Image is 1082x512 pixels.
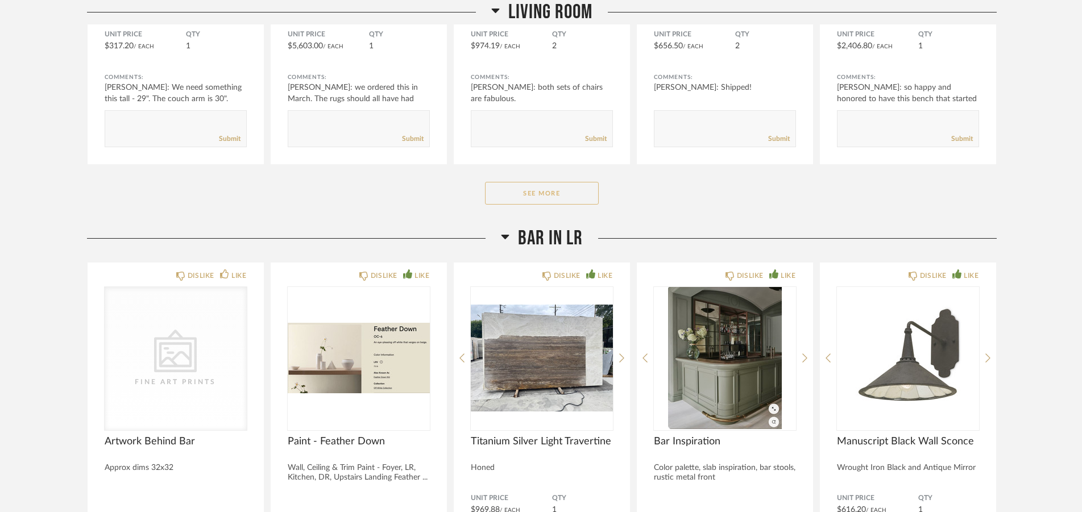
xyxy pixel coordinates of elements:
span: 2 [735,42,740,50]
div: LIKE [598,270,612,281]
div: [PERSON_NAME]: Shipped! [654,82,796,93]
img: undefined [471,287,613,429]
span: $656.50 [654,42,683,50]
div: Comments: [288,72,430,83]
div: Wrought Iron Black and Antique Mirror [837,463,979,473]
span: Unit Price [471,30,552,39]
span: 1 [186,42,190,50]
div: [PERSON_NAME]: We need something this tall - 29". The couch arm is 30". [105,82,247,105]
div: DISLIKE [920,270,947,281]
span: Titanium Silver Light Travertine [471,435,613,448]
div: Color palette, slab inspiration, bar stools, rustic metal front [654,463,796,482]
span: / Each [134,44,154,49]
span: Unit Price [837,494,918,503]
div: DISLIKE [554,270,581,281]
div: Comments: [105,72,247,83]
div: [PERSON_NAME]: so happy and honored to have this bench that started it all in my... [837,82,979,116]
div: Approx dims 32x32 [105,463,247,473]
span: QTY [369,30,430,39]
span: / Each [872,44,893,49]
div: DISLIKE [188,270,214,281]
span: QTY [552,494,613,503]
span: Bar Inspiration [654,435,796,448]
button: See More [485,182,599,205]
span: QTY [552,30,613,39]
span: Unit Price [837,30,918,39]
span: QTY [918,30,979,39]
div: Fine Art Prints [119,376,233,388]
span: 1 [369,42,374,50]
div: LIKE [231,270,246,281]
span: Unit Price [105,30,186,39]
span: 1 [918,42,923,50]
div: LIKE [964,270,979,281]
span: Manuscript Black Wall Sconce [837,435,979,448]
div: DISLIKE [371,270,397,281]
span: Artwork Behind Bar [105,435,247,448]
span: QTY [735,30,796,39]
img: undefined [288,287,430,429]
img: undefined [837,287,979,429]
div: LIKE [414,270,429,281]
a: Submit [951,134,973,144]
a: Submit [768,134,790,144]
div: Wall, Ceiling & Trim Paint - Foyer, LR, Kitchen, DR, Upstairs Landing Feather ... [288,463,430,482]
a: Submit [402,134,424,144]
span: $2,406.80 [837,42,872,50]
a: Submit [585,134,607,144]
span: Unit Price [654,30,735,39]
span: / Each [683,44,703,49]
div: Honed [471,463,613,473]
span: 2 [552,42,557,50]
span: $974.19 [471,42,500,50]
span: QTY [918,494,979,503]
div: LIKE [781,270,795,281]
span: / Each [323,44,343,49]
a: Submit [219,134,241,144]
span: Unit Price [471,494,552,503]
div: Comments: [654,72,796,83]
span: / Each [500,44,520,49]
div: DISLIKE [737,270,764,281]
span: Unit Price [288,30,369,39]
div: [PERSON_NAME]: both sets of chairs are fabulous. [471,82,613,105]
img: undefined [654,287,796,429]
span: QTY [186,30,247,39]
div: Comments: [471,72,613,83]
div: [PERSON_NAME]: we ordered this in March. The rugs should all have had plenty of t... [288,82,430,116]
span: $317.20 [105,42,134,50]
span: $5,603.00 [288,42,323,50]
span: Paint - Feather Down [288,435,430,448]
div: Comments: [837,72,979,83]
span: Bar in LR [518,226,583,251]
